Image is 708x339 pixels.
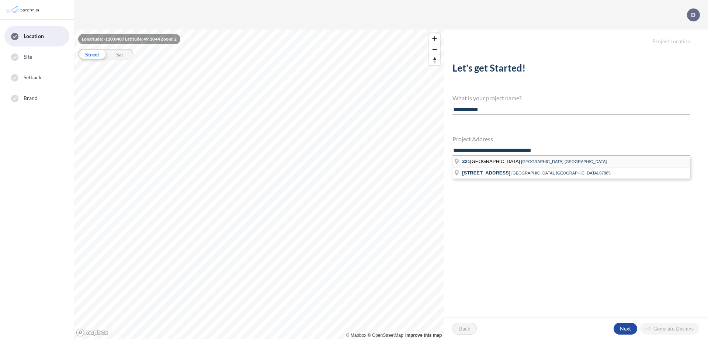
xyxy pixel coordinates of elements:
h5: Project Location [444,30,708,45]
div: Longitude: -110.8407 Latitude: 49.1044 Zoom: 2 [78,34,180,44]
canvas: Map [74,30,444,339]
span: 321 [462,159,470,164]
div: Sat [106,49,133,60]
span: Site [24,53,32,60]
a: Mapbox [346,333,367,338]
span: [GEOGRAPHIC_DATA], [GEOGRAPHIC_DATA],07885 [511,171,611,175]
h4: What is your project name? [452,94,690,101]
p: Next [620,325,631,332]
a: OpenStreetMap [368,333,403,338]
button: Next [614,323,637,335]
h2: Let's get Started! [452,62,690,77]
span: Brand [24,94,38,102]
a: Mapbox homepage [76,328,108,337]
span: [STREET_ADDRESS] [462,170,510,176]
p: D [691,11,695,18]
span: Location [24,32,44,40]
span: [GEOGRAPHIC_DATA],[GEOGRAPHIC_DATA] [521,159,607,164]
div: Street [78,49,106,60]
button: Reset bearing to north [429,55,440,65]
button: Zoom in [429,33,440,44]
button: Zoom out [429,44,440,55]
span: [GEOGRAPHIC_DATA] [462,159,521,164]
img: Parafin [6,3,41,17]
a: Improve this map [405,333,442,338]
h4: Project Address [452,135,690,142]
span: Setback [24,74,42,81]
